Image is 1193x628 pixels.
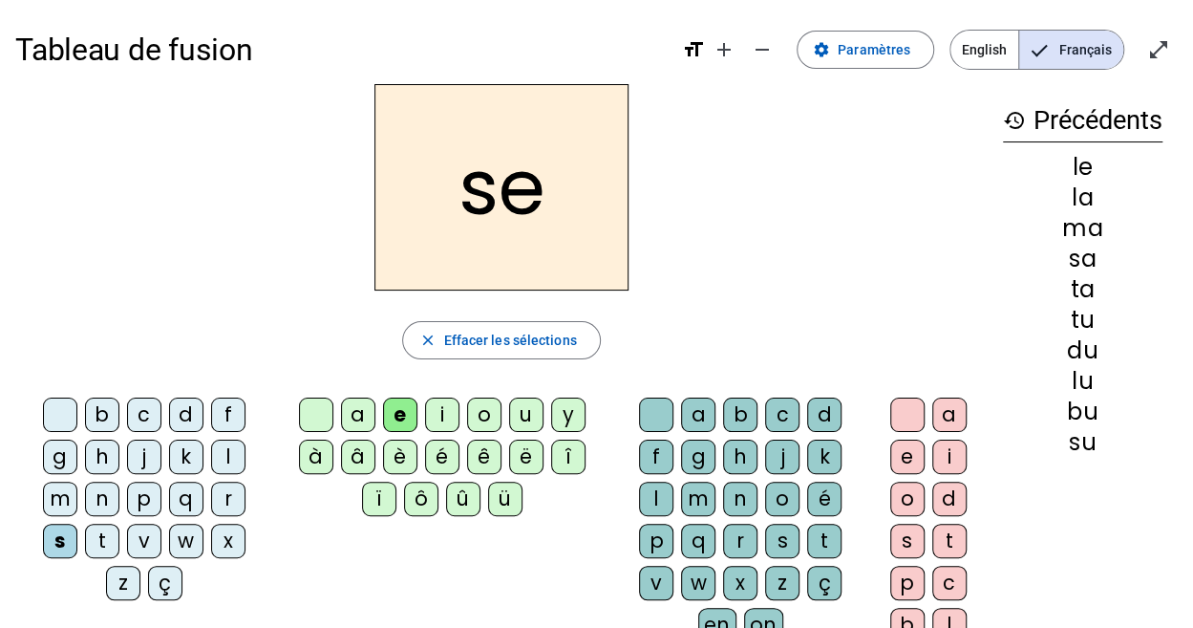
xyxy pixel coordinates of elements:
[639,440,673,474] div: f
[467,440,501,474] div: ê
[127,482,161,516] div: p
[932,482,967,516] div: d
[681,524,715,558] div: q
[127,398,161,432] div: c
[1003,370,1162,393] div: lu
[169,524,203,558] div: w
[169,482,203,516] div: q
[639,524,673,558] div: p
[404,482,438,516] div: ô
[169,440,203,474] div: k
[148,566,182,600] div: ç
[443,329,576,352] span: Effacer les sélections
[797,31,934,69] button: Paramètres
[723,566,757,600] div: x
[1003,99,1162,142] h3: Précédents
[1140,31,1178,69] button: Entrer en plein écran
[341,440,375,474] div: â
[402,321,600,359] button: Effacer les sélections
[639,566,673,600] div: v
[807,482,841,516] div: é
[425,440,459,474] div: é
[383,398,417,432] div: e
[639,482,673,516] div: l
[551,440,586,474] div: î
[838,38,910,61] span: Paramètres
[682,38,705,61] mat-icon: format_size
[211,440,245,474] div: l
[374,84,628,291] h2: se
[743,31,781,69] button: Diminuer la taille de la police
[488,482,522,516] div: ü
[932,440,967,474] div: i
[723,524,757,558] div: r
[1003,248,1162,271] div: sa
[765,440,799,474] div: j
[1003,339,1162,362] div: du
[509,398,543,432] div: u
[509,440,543,474] div: ë
[807,398,841,432] div: d
[1147,38,1170,61] mat-icon: open_in_full
[1003,278,1162,301] div: ta
[723,482,757,516] div: n
[551,398,586,432] div: y
[418,332,436,349] mat-icon: close
[43,524,77,558] div: s
[813,41,830,58] mat-icon: settings
[765,482,799,516] div: o
[1003,401,1162,423] div: bu
[932,524,967,558] div: t
[1003,309,1162,332] div: tu
[85,482,119,516] div: n
[950,31,1018,69] span: English
[807,566,841,600] div: ç
[1019,31,1123,69] span: Français
[723,398,757,432] div: b
[211,524,245,558] div: x
[765,398,799,432] div: c
[341,398,375,432] div: a
[751,38,774,61] mat-icon: remove
[1003,156,1162,179] div: le
[890,482,925,516] div: o
[106,566,140,600] div: z
[949,30,1124,70] mat-button-toggle-group: Language selection
[932,398,967,432] div: a
[362,482,396,516] div: ï
[85,524,119,558] div: t
[765,524,799,558] div: s
[43,440,77,474] div: g
[425,398,459,432] div: i
[890,566,925,600] div: p
[890,524,925,558] div: s
[1003,431,1162,454] div: su
[467,398,501,432] div: o
[211,482,245,516] div: r
[85,398,119,432] div: b
[723,440,757,474] div: h
[169,398,203,432] div: d
[43,482,77,516] div: m
[807,440,841,474] div: k
[765,566,799,600] div: z
[1003,217,1162,240] div: ma
[681,482,715,516] div: m
[1003,109,1026,132] mat-icon: history
[299,440,333,474] div: à
[383,440,417,474] div: è
[713,38,735,61] mat-icon: add
[446,482,480,516] div: û
[127,524,161,558] div: v
[681,398,715,432] div: a
[681,566,715,600] div: w
[890,440,925,474] div: e
[807,524,841,558] div: t
[211,398,245,432] div: f
[127,440,161,474] div: j
[705,31,743,69] button: Augmenter la taille de la police
[85,440,119,474] div: h
[15,19,667,80] h1: Tableau de fusion
[1003,186,1162,209] div: la
[932,566,967,600] div: c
